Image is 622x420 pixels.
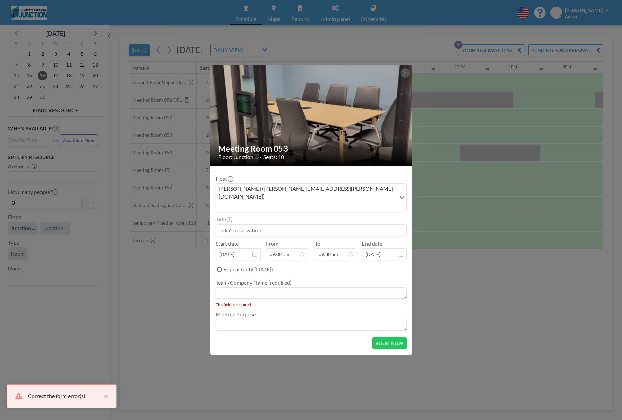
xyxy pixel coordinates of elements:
div: This field is required [216,302,407,307]
label: Title [216,216,232,223]
button: BOOK NOW [372,337,406,349]
label: End date [362,240,382,247]
span: • [259,155,262,160]
input: Julia's reservation [216,225,406,236]
input: Search for option [217,202,395,210]
span: - [310,243,312,258]
label: Repeat (until [DATE]) [223,266,273,273]
img: 537.jpg [210,65,413,166]
label: Meeting Purpose [216,311,256,318]
label: From [266,240,278,247]
label: Host [216,175,233,182]
span: Floor: Junction ... [218,154,258,160]
span: [PERSON_NAME] ([PERSON_NAME][EMAIL_ADDRESS][PERSON_NAME][DOMAIN_NAME]) [217,185,395,200]
div: Search for option [216,184,406,212]
span: Seats: 10 [263,154,284,160]
label: Team/Company Name (required) [216,279,292,286]
label: To [315,240,320,247]
button: close [100,392,108,400]
div: Correct the form error(s) [28,392,100,400]
h2: Meeting Room 053 [218,143,405,154]
label: Start date [216,240,239,247]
